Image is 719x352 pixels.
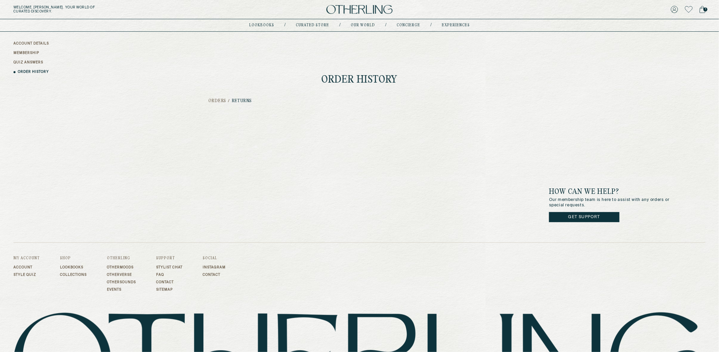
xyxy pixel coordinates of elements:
[13,51,39,56] a: MEMBERSHIP
[156,280,182,284] a: Contact
[18,69,49,75] a: ORDER HISTORY
[699,5,706,14] a: 1
[296,24,329,27] a: Curated store
[13,41,49,46] a: ACCOUNT DETAILS
[397,24,420,27] a: concierge
[203,273,226,277] a: Contact
[351,24,375,27] a: Our world
[60,256,87,260] h3: Shop
[107,280,136,284] a: Othersounds
[228,99,230,104] h2: /
[203,256,226,260] h3: Social
[549,188,679,196] h3: How can we help?
[13,5,221,13] h5: Welcome, [PERSON_NAME] . Your world of curated discovery.
[107,273,136,277] a: Otherverse
[156,265,182,269] a: Stylist Chat
[107,265,136,269] a: Othermoods
[13,265,40,269] a: Account
[156,256,182,260] h3: Support
[203,265,226,269] a: Instagram
[549,212,620,222] a: Get Support
[430,23,432,28] div: /
[326,5,393,14] img: logo
[249,24,274,27] a: lookbooks
[13,273,40,277] a: Style Quiz
[549,197,679,208] p: Our membership team is here to assist with any orders or special requests.
[232,99,252,104] h2: Returns
[442,24,470,27] a: experiences
[60,273,87,277] a: Collections
[321,75,397,85] h1: Order History
[156,273,182,277] a: FAQ
[13,256,40,260] h3: My Account
[208,99,227,104] h2: Orders
[60,265,87,269] a: Lookbooks
[107,256,136,260] h3: Otherling
[156,288,182,292] a: Sitemap
[385,23,386,28] div: /
[703,7,708,11] span: 1
[13,60,43,65] a: QUIZ ANSWERS
[284,23,286,28] div: /
[107,288,136,292] a: Events
[339,23,341,28] div: /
